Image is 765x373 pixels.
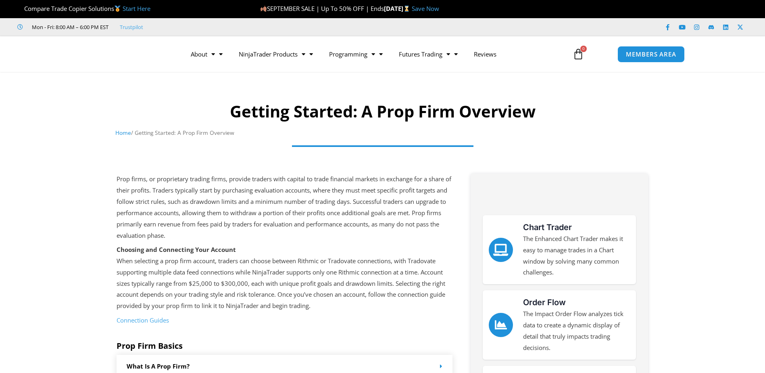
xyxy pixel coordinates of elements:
[30,22,108,32] span: Mon - Fri: 8:00 AM – 6:00 PM EST
[489,238,513,262] a: Chart Trader
[384,4,412,13] strong: [DATE]
[561,42,596,66] a: 0
[489,313,513,337] a: Order Flow
[183,45,563,63] nav: Menu
[626,51,676,57] span: MEMBERS AREA
[523,222,572,232] a: Chart Trader
[127,362,190,370] a: What is a prop firm?
[261,6,267,12] img: 🍂
[80,40,167,69] img: LogoAI | Affordable Indicators – NinjaTrader
[117,341,453,351] h5: Prop Firm Basics
[123,4,150,13] a: Start Here
[391,45,466,63] a: Futures Trading
[580,46,587,52] span: 0
[617,46,685,63] a: MEMBERS AREA
[523,298,566,307] a: Order Flow
[500,188,619,203] img: NinjaTrader Wordmark color RGB | Affordable Indicators – NinjaTrader
[117,245,236,254] strong: Choosing and Connecting Your Account
[115,6,121,12] img: 🥇
[523,308,630,353] p: The Impact Order Flow analyzes tick data to create a dynamic display of detail that truly impacts...
[115,100,650,123] h1: Getting Started: A Prop Firm Overview
[117,244,453,312] p: When selecting a prop firm account, traders can choose between Rithmic or Tradovate connections, ...
[18,6,24,12] img: 🏆
[117,316,169,324] a: Connection Guides
[523,233,630,278] p: The Enhanced Chart Trader makes it easy to manage trades in a Chart window by solving many common...
[120,22,143,32] a: Trustpilot
[117,174,453,241] p: Prop firms, or proprietary trading firms, provide traders with capital to trade financial markets...
[115,129,131,136] a: Home
[115,128,650,138] nav: Breadcrumb
[183,45,231,63] a: About
[466,45,504,63] a: Reviews
[17,4,150,13] span: Compare Trade Copier Solutions
[412,4,439,13] a: Save Now
[231,45,321,63] a: NinjaTrader Products
[404,6,410,12] img: ⌛
[260,4,384,13] span: SEPTEMBER SALE | Up To 50% OFF | Ends
[321,45,391,63] a: Programming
